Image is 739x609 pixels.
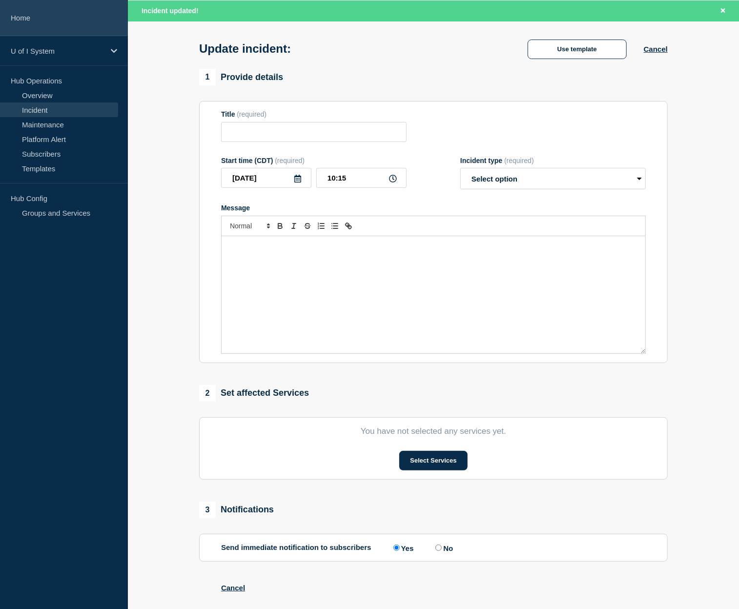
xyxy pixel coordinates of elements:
select: Incident type [460,168,646,189]
button: Toggle bulleted list [328,220,342,232]
input: Title [221,122,407,142]
button: Toggle bold text [273,220,287,232]
input: YYYY-MM-DD [221,168,311,188]
span: 2 [199,385,216,402]
div: Provide details [199,69,283,85]
div: Incident type [460,157,646,164]
input: Yes [393,545,400,551]
button: Select Services [399,451,467,470]
div: Start time (CDT) [221,157,407,164]
p: You have not selected any services yet. [221,426,646,436]
button: Cancel [644,45,668,53]
h1: Update incident: [199,42,291,56]
label: Yes [391,543,414,552]
label: No [433,543,453,552]
input: No [435,545,442,551]
div: Message [222,236,645,353]
span: (required) [275,157,305,164]
button: Toggle ordered list [314,220,328,232]
button: Cancel [221,584,245,592]
div: Set affected Services [199,385,309,402]
div: Notifications [199,502,274,518]
button: Use template [528,40,627,59]
input: HH:MM [316,168,407,188]
span: 3 [199,502,216,518]
button: Toggle link [342,220,355,232]
div: Message [221,204,646,212]
span: Incident updated! [142,7,199,15]
button: Close banner [717,5,729,17]
div: Title [221,110,407,118]
button: Toggle italic text [287,220,301,232]
span: Font size [226,220,273,232]
span: 1 [199,69,216,85]
button: Toggle strikethrough text [301,220,314,232]
span: (required) [504,157,534,164]
p: Send immediate notification to subscribers [221,543,371,552]
p: U of I System [11,47,104,55]
div: Send immediate notification to subscribers [221,543,646,552]
span: (required) [237,110,267,118]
